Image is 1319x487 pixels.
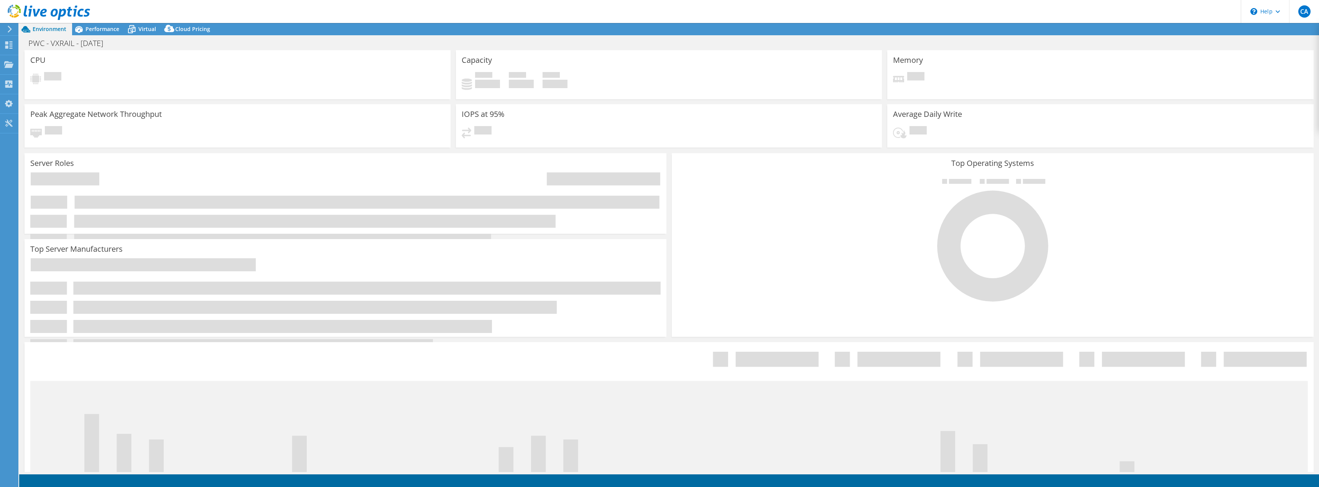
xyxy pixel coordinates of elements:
[543,80,567,88] h4: 0 GiB
[678,159,1308,167] h3: Top Operating Systems
[909,126,927,136] span: Pending
[907,72,924,82] span: Pending
[138,25,156,33] span: Virtual
[1298,5,1311,18] span: CA
[30,56,46,64] h3: CPU
[30,159,74,167] h3: Server Roles
[462,56,492,64] h3: Capacity
[30,245,123,253] h3: Top Server Manufacturers
[462,110,505,118] h3: IOPS at 95%
[474,126,492,136] span: Pending
[893,56,923,64] h3: Memory
[30,110,162,118] h3: Peak Aggregate Network Throughput
[86,25,119,33] span: Performance
[893,110,962,118] h3: Average Daily Write
[509,80,534,88] h4: 0 GiB
[175,25,210,33] span: Cloud Pricing
[475,72,492,80] span: Used
[543,72,560,80] span: Total
[475,80,500,88] h4: 0 GiB
[33,25,66,33] span: Environment
[25,39,115,48] h1: PWC - VXRAIL - [DATE]
[509,72,526,80] span: Free
[45,126,62,136] span: Pending
[1250,8,1257,15] svg: \n
[44,72,61,82] span: Pending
